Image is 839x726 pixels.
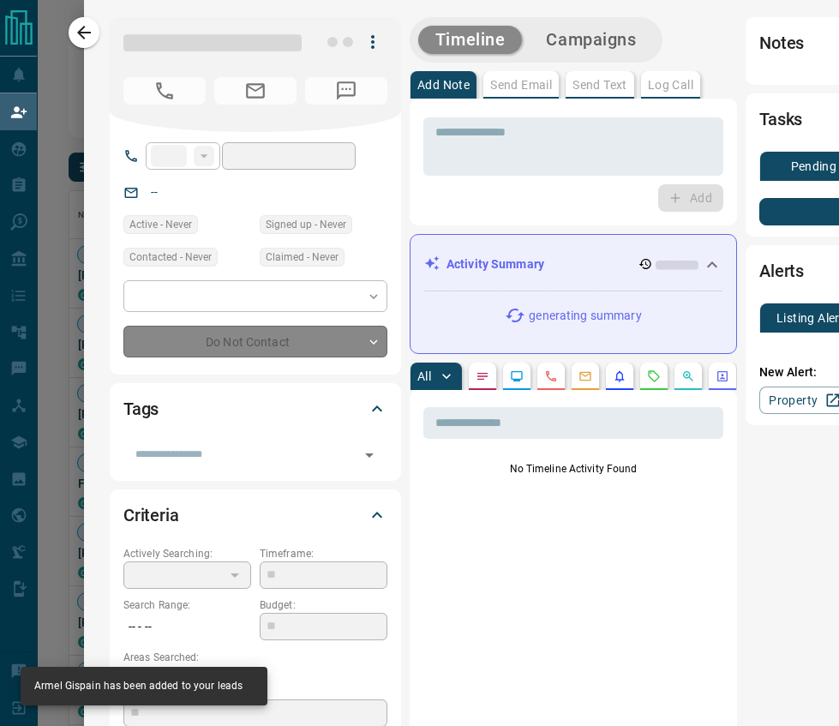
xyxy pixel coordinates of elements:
[423,461,723,477] p: No Timeline Activity Found
[123,546,251,561] p: Actively Searching:
[578,369,592,383] svg: Emails
[123,388,387,429] div: Tags
[418,26,523,54] button: Timeline
[266,216,346,233] span: Signed up - Never
[260,597,387,613] p: Budget:
[647,369,661,383] svg: Requests
[123,77,206,105] span: No Number
[129,249,212,266] span: Contacted - Never
[681,369,695,383] svg: Opportunities
[260,546,387,561] p: Timeframe:
[357,443,381,467] button: Open
[791,160,837,172] p: Pending
[123,326,387,357] div: Do Not Contact
[123,597,251,613] p: Search Range:
[446,255,544,273] p: Activity Summary
[759,105,802,133] h2: Tasks
[529,307,641,325] p: generating summary
[34,672,243,700] div: Armel Gispain has been added to your leads
[123,495,387,536] div: Criteria
[417,79,470,91] p: Add Note
[266,249,339,266] span: Claimed - Never
[613,369,626,383] svg: Listing Alerts
[123,613,251,641] p: -- - --
[123,650,387,665] p: Areas Searched:
[759,257,804,285] h2: Alerts
[305,77,387,105] span: No Number
[510,369,524,383] svg: Lead Browsing Activity
[214,77,297,105] span: No Email
[424,249,722,280] div: Activity Summary
[151,185,158,199] a: --
[716,369,729,383] svg: Agent Actions
[544,369,558,383] svg: Calls
[529,26,653,54] button: Campaigns
[476,369,489,383] svg: Notes
[123,501,179,529] h2: Criteria
[123,395,159,423] h2: Tags
[417,370,431,382] p: All
[759,29,804,57] h2: Notes
[129,216,192,233] span: Active - Never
